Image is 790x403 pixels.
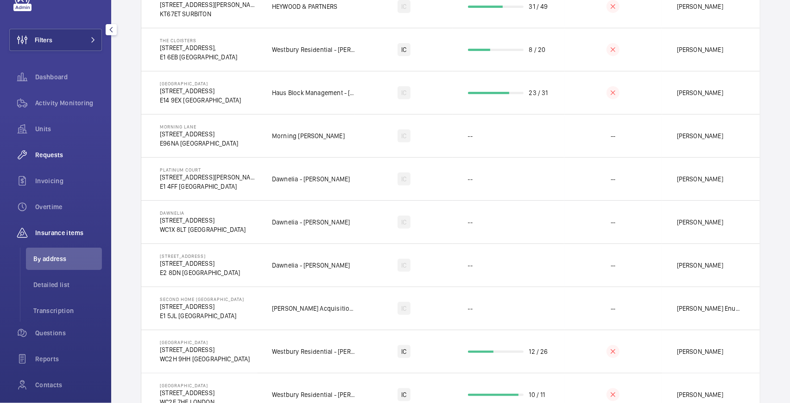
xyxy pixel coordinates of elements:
div: IC [398,43,410,56]
span: Dashboard [35,72,102,82]
p: [PERSON_NAME] [677,131,723,141]
p: [PERSON_NAME] [677,174,723,184]
span: Insurance items [35,228,102,237]
p: E1 5JL [GEOGRAPHIC_DATA] [160,311,244,320]
p: E1 6EB [GEOGRAPHIC_DATA] [160,52,237,62]
p: E14 9EX [GEOGRAPHIC_DATA] [160,96,241,105]
p: 23 / 31 [529,88,548,97]
p: [STREET_ADDRESS] [160,388,215,397]
span: Activity Monitoring [35,98,102,108]
p: [GEOGRAPHIC_DATA] [160,383,215,388]
p: [STREET_ADDRESS] [160,302,244,311]
p: -- [468,174,473,184]
p: WC2H 9HH [GEOGRAPHIC_DATA] [160,354,250,364]
p: [PERSON_NAME] [677,217,723,227]
span: Transcription [33,306,102,315]
p: [PERSON_NAME] [677,261,723,270]
button: Filters [9,29,102,51]
p: -- [611,217,615,227]
p: -- [611,131,615,141]
p: Westbury Residential - [PERSON_NAME] [272,347,355,356]
p: E1 4FF [GEOGRAPHIC_DATA] [160,182,257,191]
p: Second Home [GEOGRAPHIC_DATA] [160,296,244,302]
p: KT67ET SURBITON [160,9,257,19]
p: [PERSON_NAME] [677,88,723,97]
p: [PERSON_NAME] [677,2,723,11]
p: Haus Block Management - [GEOGRAPHIC_DATA] [272,88,355,97]
p: Dawnelia - [PERSON_NAME] [272,174,350,184]
span: Overtime [35,202,102,211]
p: -- [611,174,615,184]
span: By address [33,254,102,263]
p: Westbury Residential - [PERSON_NAME] [272,45,355,54]
p: Platinum Court [160,167,257,173]
p: Morning [PERSON_NAME] [272,131,345,141]
p: [PERSON_NAME] [677,45,723,54]
p: -- [611,261,615,270]
p: [STREET_ADDRESS] [160,216,246,225]
p: 12 / 26 [529,347,548,356]
span: Reports [35,354,102,364]
div: IC [398,173,410,186]
div: IC [398,216,410,229]
p: [PERSON_NAME] [677,347,723,356]
p: [PERSON_NAME] [677,390,723,399]
p: [STREET_ADDRESS] [160,129,238,139]
p: 31 / 49 [529,2,548,11]
p: E2 8DN [GEOGRAPHIC_DATA] [160,268,240,277]
div: IC [398,388,410,401]
p: 10 / 11 [529,390,545,399]
p: [PERSON_NAME] Acquisition Ltd [272,304,355,313]
p: [GEOGRAPHIC_DATA] [160,339,250,345]
p: E96NA [GEOGRAPHIC_DATA] [160,139,238,148]
span: Contacts [35,380,102,390]
p: -- [468,217,473,227]
p: HEYWOOD & PARTNERS [272,2,337,11]
p: Dawnelia - [PERSON_NAME] [272,261,350,270]
p: [STREET_ADDRESS] [160,253,240,259]
p: Westbury Residential - [PERSON_NAME] [272,390,355,399]
p: -- [468,304,473,313]
p: Dawnelia - [PERSON_NAME] [272,217,350,227]
p: Dawnelia [160,210,246,216]
div: IC [398,302,410,315]
p: -- [611,304,615,313]
p: [STREET_ADDRESS] [160,345,250,354]
span: Questions [35,328,102,338]
div: IC [398,86,410,99]
p: [STREET_ADDRESS], [160,43,237,52]
p: [STREET_ADDRESS] [160,259,240,268]
span: Filters [35,35,52,45]
span: Requests [35,150,102,160]
p: The Cloisters [160,38,237,43]
p: Morning Lane [160,124,238,129]
p: [STREET_ADDRESS][PERSON_NAME], [160,173,257,182]
p: -- [468,131,473,141]
p: [GEOGRAPHIC_DATA] [160,81,241,86]
span: Units [35,124,102,134]
p: -- [468,261,473,270]
div: IC [398,129,410,142]
p: [PERSON_NAME] Enu-[PERSON_NAME] [677,304,741,313]
p: 8 / 20 [529,45,546,54]
div: IC [398,259,410,272]
p: WC1X 8LT [GEOGRAPHIC_DATA] [160,225,246,234]
p: [STREET_ADDRESS] [160,86,241,96]
div: IC [398,345,410,358]
span: Invoicing [35,176,102,186]
span: Detailed list [33,280,102,289]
